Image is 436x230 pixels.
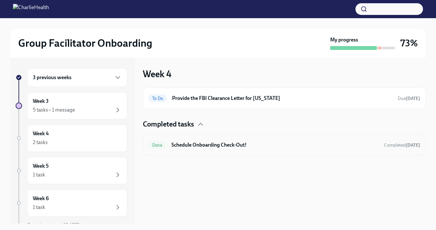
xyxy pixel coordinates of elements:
[33,163,49,170] h6: Week 5
[16,92,127,119] a: Week 35 tasks • 1 message
[33,171,45,178] div: 1 task
[148,143,166,148] span: Done
[384,142,420,148] span: August 21st, 2025 16:35
[143,68,171,80] h3: Week 4
[330,36,358,43] strong: My progress
[18,37,152,50] h2: Group Facilitator Onboarding
[406,96,420,101] strong: [DATE]
[16,189,127,217] a: Week 61 task
[16,125,127,152] a: Week 42 tasks
[33,204,45,211] div: 1 task
[148,93,420,103] a: To DoProvide the FBI Clearance Letter for [US_STATE]Due[DATE]
[398,95,420,102] span: September 9th, 2025 09:00
[27,68,127,87] div: 3 previous weeks
[398,96,420,101] span: Due
[13,4,49,14] img: CharlieHealth
[27,222,80,228] span: Experience ends
[33,98,49,105] h6: Week 3
[33,106,75,114] div: 5 tasks • 1 message
[33,195,49,202] h6: Week 6
[143,119,194,129] h4: Completed tasks
[33,74,71,81] h6: 3 previous weeks
[172,95,392,102] h6: Provide the FBI Clearance Letter for [US_STATE]
[33,139,48,146] div: 2 tasks
[384,142,420,148] span: Completed
[16,157,127,184] a: Week 51 task
[400,37,418,49] h3: 73%
[63,222,80,228] strong: [DATE]
[406,142,420,148] strong: [DATE]
[33,130,49,137] h6: Week 4
[171,141,379,149] h6: Schedule Onboarding Check-Out!
[148,96,167,101] span: To Do
[143,119,426,129] div: Completed tasks
[148,140,420,150] a: DoneSchedule Onboarding Check-Out!Completed[DATE]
